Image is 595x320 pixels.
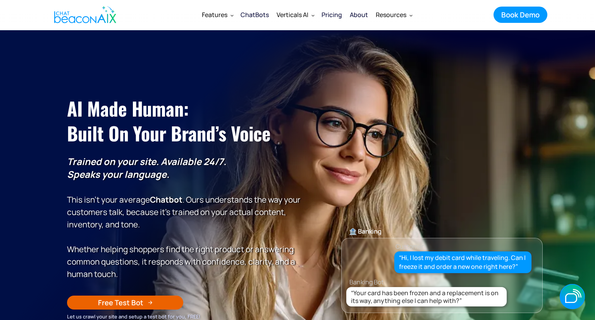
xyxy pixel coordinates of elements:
[148,300,153,305] img: Arrow
[376,9,406,20] div: Resources
[318,5,346,25] a: Pricing
[67,119,271,147] span: Built on Your Brand’s Voice
[277,9,308,20] div: Verticals AI
[501,10,540,20] div: Book Demo
[48,1,120,28] a: home
[202,9,227,20] div: Features
[346,5,372,25] a: About
[98,298,143,308] div: Free Test Bot
[372,5,416,24] div: Resources
[67,155,301,280] p: This isn’t your average . Ours understands the way your customers talk, because it’s trained on y...
[322,9,342,20] div: Pricing
[409,14,413,17] img: Dropdown
[311,14,315,17] img: Dropdown
[230,14,234,17] img: Dropdown
[241,9,269,20] div: ChatBots
[350,9,368,20] div: About
[198,5,237,24] div: Features
[67,96,301,146] h1: AI Made Human: ‍
[273,5,318,24] div: Verticals AI
[150,194,182,205] strong: Chatbot
[342,226,542,237] div: 🏦 Banking
[399,253,527,271] div: “Hi, I lost my debit card while traveling. Can I freeze it and order a new one right here?”
[67,296,183,310] a: Free Test Bot
[67,155,226,181] strong: Trained on your site. Available 24/7. Speaks your language.
[494,7,547,23] a: Book Demo
[396,241,424,252] div: Customer
[237,5,273,24] a: ChatBots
